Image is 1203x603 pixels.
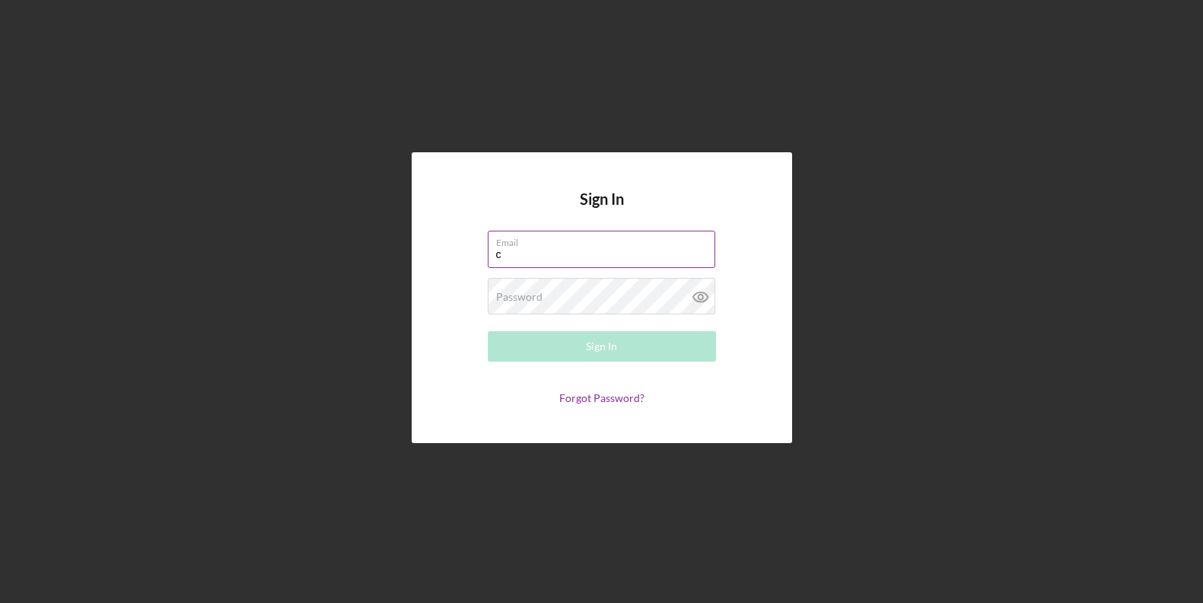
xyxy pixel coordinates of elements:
[496,291,543,303] label: Password
[586,331,617,362] div: Sign In
[559,391,644,404] a: Forgot Password?
[488,331,716,362] button: Sign In
[496,231,715,248] label: Email
[580,190,624,231] h4: Sign In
